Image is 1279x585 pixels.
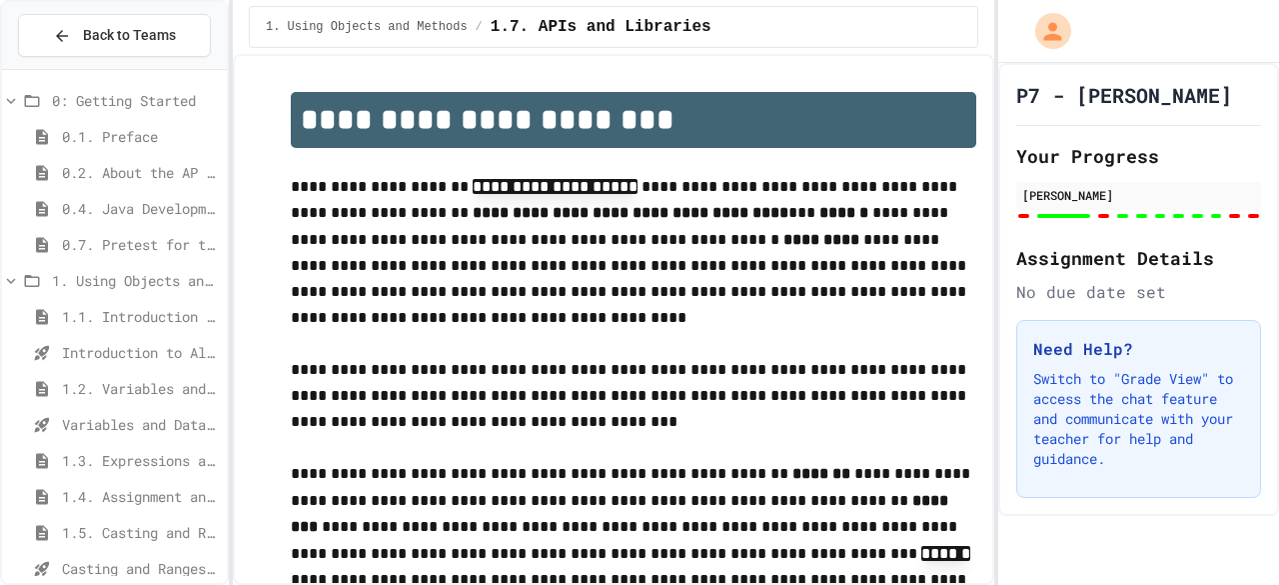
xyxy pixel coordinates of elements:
[62,198,219,219] span: 0.4. Java Development Environments
[62,342,219,363] span: Introduction to Algorithms, Programming, and Compilers
[266,19,468,35] span: 1. Using Objects and Methods
[476,19,483,35] span: /
[62,234,219,255] span: 0.7. Pretest for the AP CSA Exam
[62,414,219,435] span: Variables and Data Types - Quiz
[62,522,219,543] span: 1.5. Casting and Ranges of Values
[1016,81,1232,109] h1: P7 - [PERSON_NAME]
[1195,505,1259,565] iframe: chat widget
[62,486,219,507] span: 1.4. Assignment and Input
[62,162,219,183] span: 0.2. About the AP CSA Exam
[62,378,219,399] span: 1.2. Variables and Data Types
[1033,337,1244,361] h3: Need Help?
[52,90,219,111] span: 0: Getting Started
[1016,142,1261,170] h2: Your Progress
[1033,369,1244,469] p: Switch to "Grade View" to access the chat feature and communicate with your teacher for help and ...
[62,450,219,471] span: 1.3. Expressions and Output [New]
[1113,418,1259,503] iframe: chat widget
[1014,8,1076,54] div: My Account
[1022,186,1255,204] div: [PERSON_NAME]
[1016,280,1261,304] div: No due date set
[491,15,711,39] span: 1.7. APIs and Libraries
[1016,244,1261,272] h2: Assignment Details
[18,14,211,57] button: Back to Teams
[62,558,219,579] span: Casting and Ranges of variables - Quiz
[52,270,219,291] span: 1. Using Objects and Methods
[62,126,219,147] span: 0.1. Preface
[83,25,176,46] span: Back to Teams
[62,306,219,327] span: 1.1. Introduction to Algorithms, Programming, and Compilers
